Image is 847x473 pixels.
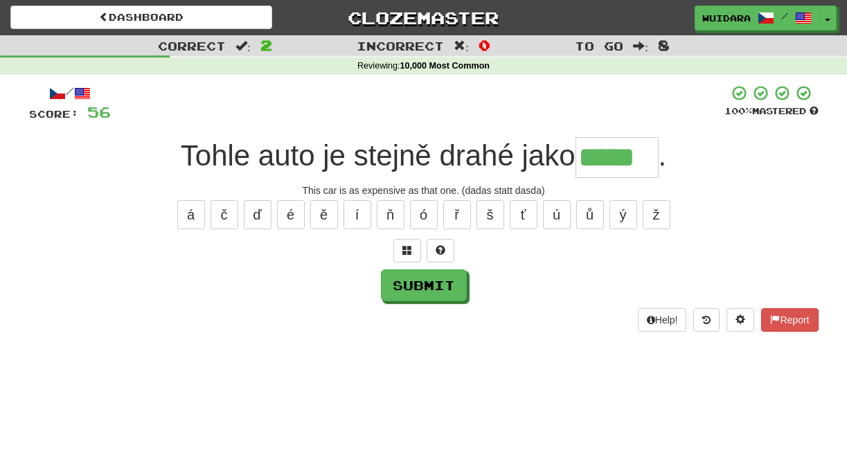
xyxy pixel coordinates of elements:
[427,239,454,262] button: Single letter hint - you only get 1 per sentence and score half the points! alt+h
[693,308,720,332] button: Round history (alt+y)
[377,200,404,229] button: ň
[260,37,272,53] span: 2
[277,200,305,229] button: é
[575,39,623,53] span: To go
[659,139,667,172] span: .
[702,12,751,24] span: Wuidara
[29,108,79,120] span: Score:
[235,40,251,52] span: :
[181,139,576,172] span: Tohle auto je stejně drahé jako
[400,61,490,71] strong: 10,000 Most Common
[244,200,271,229] button: ď
[576,200,604,229] button: ů
[344,200,371,229] button: í
[724,105,819,118] div: Mastered
[609,200,637,229] button: ý
[638,308,687,332] button: Help!
[443,200,471,229] button: ř
[410,200,438,229] button: ó
[10,6,272,29] a: Dashboard
[658,37,670,53] span: 8
[177,200,205,229] button: á
[633,40,648,52] span: :
[479,37,490,53] span: 0
[87,103,111,121] span: 56
[211,200,238,229] button: č
[357,39,444,53] span: Incorrect
[393,239,421,262] button: Switch sentence to multiple choice alt+p
[293,6,555,30] a: Clozemaster
[158,39,226,53] span: Correct
[310,200,338,229] button: ě
[381,269,467,301] button: Submit
[781,11,788,21] span: /
[695,6,819,30] a: Wuidara /
[761,308,818,332] button: Report
[510,200,537,229] button: ť
[29,184,819,197] div: This car is as expensive as that one. (dadas statt dasda)
[454,40,469,52] span: :
[643,200,670,229] button: ž
[724,105,752,116] span: 100 %
[476,200,504,229] button: š
[543,200,571,229] button: ú
[29,84,111,102] div: /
